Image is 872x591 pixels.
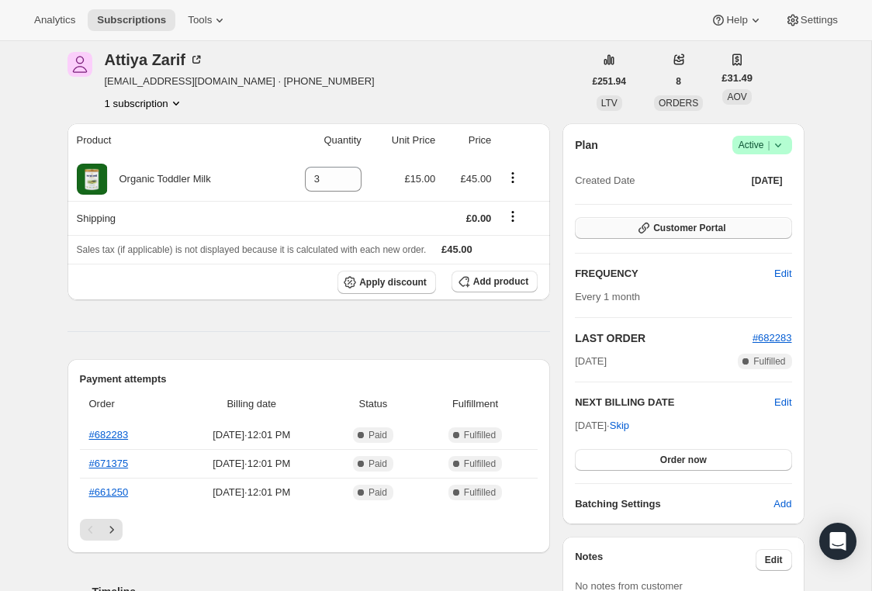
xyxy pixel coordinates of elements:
button: Product actions [105,95,184,111]
h2: NEXT BILLING DATE [575,395,774,410]
span: Add [773,496,791,512]
img: product img [77,164,108,195]
span: Fulfillment [422,396,528,412]
button: Customer Portal [575,217,791,239]
th: Quantity [274,123,366,157]
span: Tools [188,14,212,26]
span: £251.94 [593,75,626,88]
button: £251.94 [583,71,635,92]
span: [DATE] · 12:01 PM [179,427,325,443]
span: [DATE] [752,175,783,187]
span: Add product [473,275,528,288]
span: Paid [369,429,387,441]
span: Fulfilled [464,486,496,499]
span: Order now [660,454,707,466]
th: Unit Price [366,123,440,157]
span: Active [739,137,786,153]
span: 8 [676,75,681,88]
span: £45.00 [441,244,472,255]
span: Apply discount [359,276,427,289]
nav: Pagination [80,519,538,541]
span: Subscriptions [97,14,166,26]
button: [DATE] [742,170,792,192]
span: Attiya Zarif [67,52,92,77]
span: Fulfilled [464,458,496,470]
span: [DATE] · 12:01 PM [179,485,325,500]
span: ORDERS [659,98,698,109]
span: £15.00 [404,173,435,185]
span: £0.00 [466,213,492,224]
button: Next [101,519,123,541]
span: [DATE] · 12:01 PM [179,456,325,472]
h2: Payment attempts [80,372,538,387]
button: Tools [178,9,237,31]
th: Order [80,387,175,421]
button: Shipping actions [500,208,525,225]
th: Product [67,123,275,157]
span: Settings [801,14,838,26]
span: Edit [774,266,791,282]
a: #682283 [753,332,792,344]
button: Subscriptions [88,9,175,31]
span: Skip [610,418,629,434]
span: Edit [765,554,783,566]
a: #682283 [89,429,129,441]
span: £45.00 [461,173,492,185]
button: Settings [776,9,847,31]
div: Open Intercom Messenger [819,523,856,560]
span: Fulfilled [464,429,496,441]
div: Organic Toddler Milk [108,171,211,187]
span: Billing date [179,396,325,412]
button: Product actions [500,169,525,186]
span: Analytics [34,14,75,26]
span: Every 1 month [575,291,640,302]
span: Paid [369,486,387,499]
button: Edit [756,549,792,571]
button: Edit [765,261,801,286]
th: Shipping [67,201,275,235]
span: | [767,139,770,151]
div: Attiya Zarif [105,52,204,67]
h3: Notes [575,549,756,571]
button: 8 [666,71,690,92]
button: Order now [575,449,791,471]
span: LTV [601,98,618,109]
button: Analytics [25,9,85,31]
span: [DATE] [575,354,607,369]
h2: Plan [575,137,598,153]
a: #661250 [89,486,129,498]
span: Paid [369,458,387,470]
span: [EMAIL_ADDRESS][DOMAIN_NAME] · [PHONE_NUMBER] [105,74,375,89]
button: Skip [600,413,638,438]
span: AOV [727,92,746,102]
span: Sales tax (if applicable) is not displayed because it is calculated with each new order. [77,244,427,255]
h2: FREQUENCY [575,266,774,282]
button: Help [701,9,772,31]
a: #671375 [89,458,129,469]
span: Customer Portal [653,222,725,234]
button: #682283 [753,330,792,346]
th: Price [440,123,496,157]
span: Fulfilled [753,355,785,368]
span: Help [726,14,747,26]
button: Apply discount [337,271,436,294]
button: Add [764,492,801,517]
button: Edit [774,395,791,410]
span: [DATE] · [575,420,629,431]
span: Created Date [575,173,635,188]
h6: Batching Settings [575,496,773,512]
h2: LAST ORDER [575,330,753,346]
span: Status [334,396,413,412]
span: £31.49 [721,71,753,86]
button: Add product [452,271,538,292]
